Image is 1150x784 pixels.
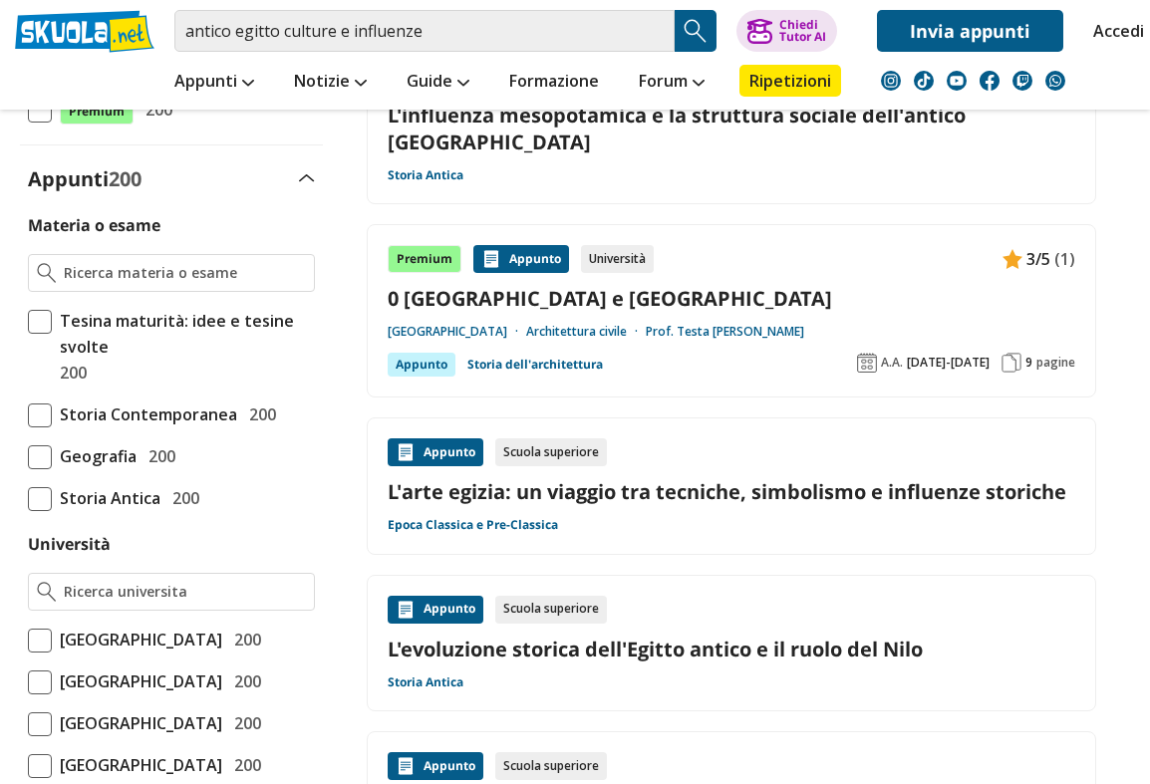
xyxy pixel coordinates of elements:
div: Scuola superiore [495,752,607,780]
div: Appunto [473,245,569,273]
img: Pagine [1002,353,1021,373]
span: 200 [226,627,261,653]
a: Notizie [289,65,372,101]
label: Università [28,533,111,555]
label: Materia o esame [28,214,160,236]
a: L'evoluzione storica dell'Egitto antico e il ruolo del Nilo [388,636,1075,662]
span: 200 [226,668,261,694]
a: L'influenza mesopotamica e la struttura sociale dell'antico [GEOGRAPHIC_DATA] [388,102,1075,155]
span: 200 [226,710,261,736]
a: Epoca Classica e Pre-Classica [388,517,558,533]
img: instagram [881,71,901,91]
span: 3/5 [1026,246,1050,272]
img: tiktok [914,71,934,91]
span: (1) [1054,246,1075,272]
span: pagine [1036,355,1075,371]
a: Ripetizioni [739,65,841,97]
span: [GEOGRAPHIC_DATA] [52,627,222,653]
a: Prof. Testa [PERSON_NAME] [646,324,804,340]
a: Appunti [169,65,259,101]
a: Storia Antica [388,674,463,690]
input: Cerca appunti, riassunti o versioni [174,10,675,52]
span: A.A. [881,355,903,371]
span: Tesina maturità: idee e tesine svolte [52,308,315,360]
span: [DATE]-[DATE] [907,355,990,371]
a: Forum [634,65,710,101]
a: Formazione [504,65,604,101]
a: Guide [402,65,474,101]
a: L'arte egizia: un viaggio tra tecniche, simbolismo e influenze storiche [388,478,1075,505]
div: Chiedi Tutor AI [779,19,826,43]
span: 200 [141,443,175,469]
span: 200 [226,752,261,778]
button: ChiediTutor AI [736,10,837,52]
span: Storia Antica [52,485,160,511]
img: Appunti contenuto [396,442,416,462]
img: Appunti contenuto [396,756,416,776]
input: Ricerca materia o esame [64,263,306,283]
img: twitch [1012,71,1032,91]
div: Premium [388,245,461,273]
a: Architettura civile [526,324,646,340]
div: Scuola superiore [495,596,607,624]
a: 0 [GEOGRAPHIC_DATA] e [GEOGRAPHIC_DATA] [388,285,1075,312]
img: Cerca appunti, riassunti o versioni [681,16,711,46]
img: Appunti contenuto [481,249,501,269]
img: Appunti contenuto [1003,249,1022,269]
img: facebook [980,71,1000,91]
a: [GEOGRAPHIC_DATA] [388,324,526,340]
img: Apri e chiudi sezione [299,174,315,182]
span: 9 [1025,355,1032,371]
img: youtube [947,71,967,91]
span: [GEOGRAPHIC_DATA] [52,710,222,736]
img: WhatsApp [1045,71,1065,91]
span: Storia Contemporanea [52,401,237,427]
a: Storia dell'architettura [467,353,603,377]
div: Appunto [388,438,483,466]
span: [GEOGRAPHIC_DATA] [52,752,222,778]
button: Search Button [675,10,717,52]
span: 200 [109,165,142,192]
span: 200 [241,401,276,427]
span: Premium [60,99,134,125]
img: Ricerca materia o esame [37,263,56,283]
label: Appunti [28,165,142,192]
a: Invia appunti [877,10,1063,52]
div: Appunto [388,596,483,624]
a: Accedi [1093,10,1135,52]
div: Università [581,245,654,273]
a: Storia Antica [388,167,463,183]
img: Ricerca universita [37,582,56,602]
span: 200 [52,360,87,386]
span: [GEOGRAPHIC_DATA] [52,668,222,694]
input: Ricerca universita [64,582,306,602]
span: 200 [164,485,199,511]
div: Appunto [388,752,483,780]
div: Appunto [388,353,455,377]
span: Geografia [52,443,137,469]
img: Appunti contenuto [396,600,416,620]
img: Anno accademico [857,353,877,373]
div: Scuola superiore [495,438,607,466]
